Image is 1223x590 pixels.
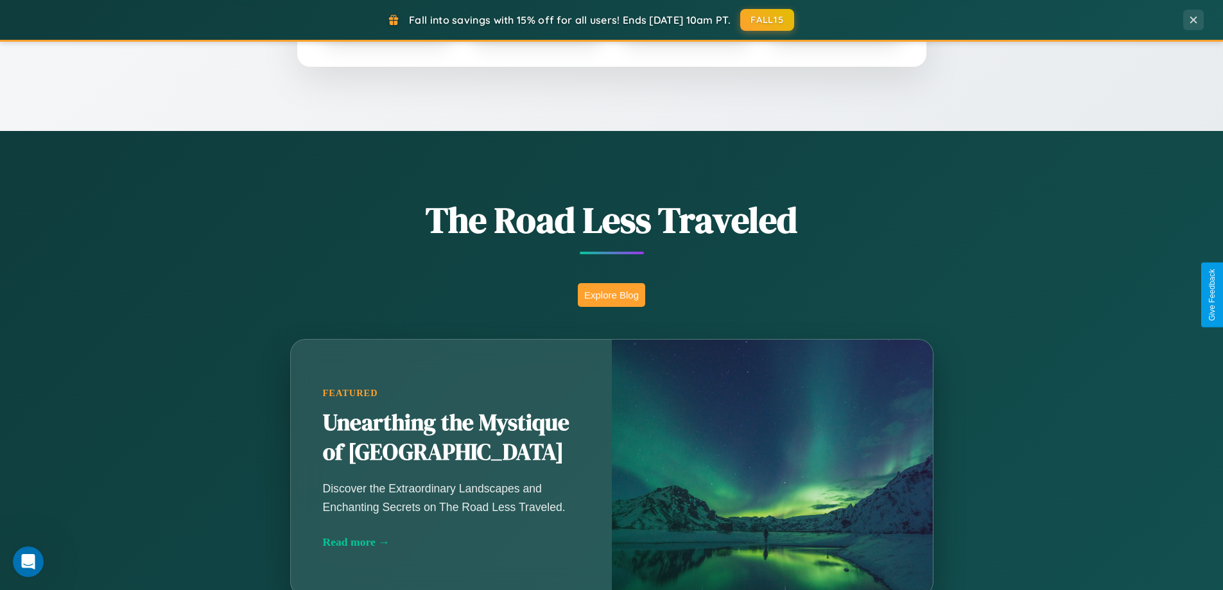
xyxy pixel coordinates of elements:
p: Discover the Extraordinary Landscapes and Enchanting Secrets on The Road Less Traveled. [323,480,580,516]
div: Featured [323,388,580,399]
iframe: Intercom live chat [13,546,44,577]
h1: The Road Less Traveled [227,195,997,245]
span: Fall into savings with 15% off for all users! Ends [DATE] 10am PT. [409,13,731,26]
button: Explore Blog [578,283,645,307]
div: Read more → [323,535,580,549]
h2: Unearthing the Mystique of [GEOGRAPHIC_DATA] [323,408,580,467]
button: FALL15 [740,9,794,31]
div: Give Feedback [1208,269,1217,321]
